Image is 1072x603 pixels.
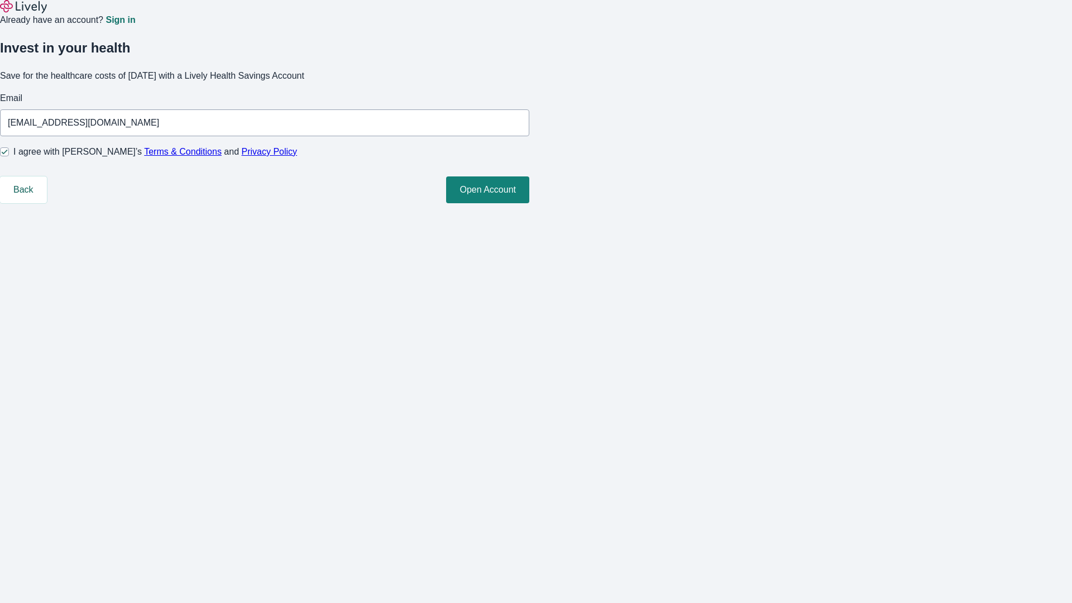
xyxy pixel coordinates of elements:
span: I agree with [PERSON_NAME]’s and [13,145,297,159]
a: Sign in [106,16,135,25]
a: Privacy Policy [242,147,298,156]
a: Terms & Conditions [144,147,222,156]
button: Open Account [446,176,529,203]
